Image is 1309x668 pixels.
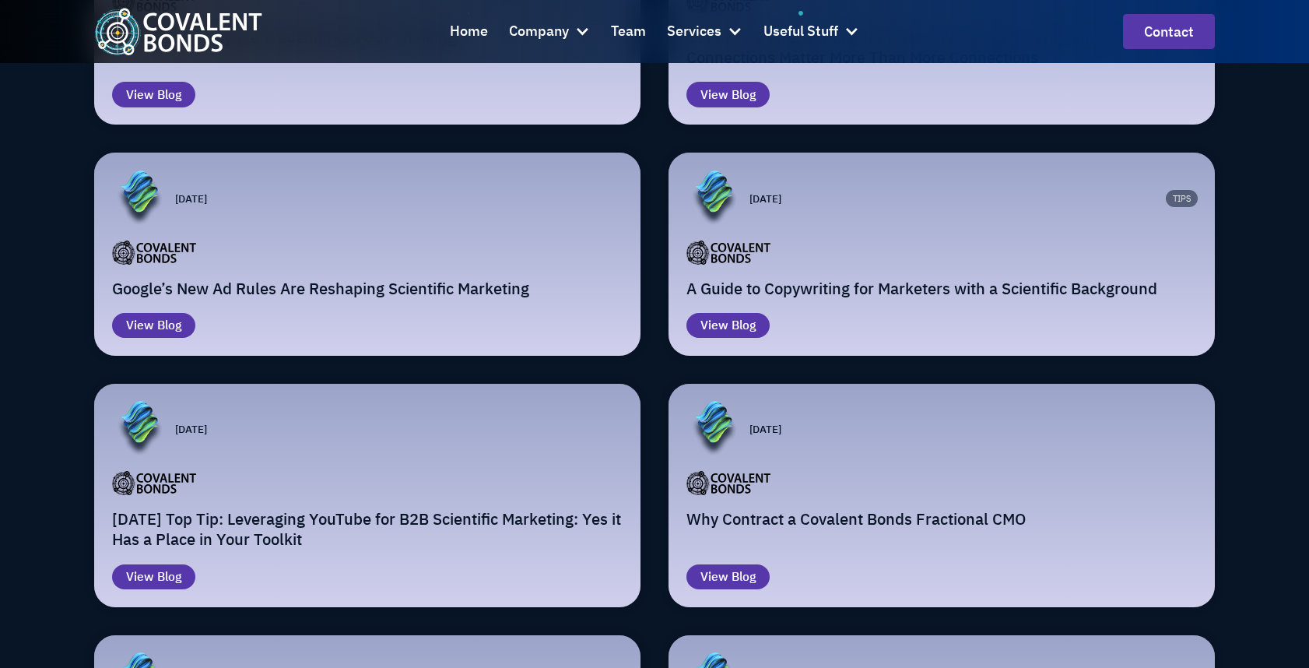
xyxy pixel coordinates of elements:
h2: Google’s New Ad Rules Are Reshaping Scientific Marketing [112,279,623,299]
img: Covalent Bonds White / Teal Logo [94,8,262,55]
div: Blog [157,568,181,586]
a: [DATE]TipsA Guide to Copywriting for Marketers with a Scientific BackgroundViewBlog [669,153,1215,356]
a: Team [611,11,646,53]
div: Blog [157,86,181,104]
p: [DATE] [749,191,781,206]
div: Home [450,20,488,43]
div: View [700,86,728,104]
div: Team [611,20,646,43]
div: Tips [1166,190,1198,208]
div: Useful Stuff [763,20,838,43]
div: View [700,568,728,586]
a: contact [1123,14,1215,49]
div: View [126,316,154,335]
div: View [126,568,154,586]
p: [DATE] [175,421,207,437]
a: [DATE]Google’s New Ad Rules Are Reshaping Scientific MarketingViewBlog [94,153,640,356]
div: Blog [732,86,756,104]
iframe: Chat Widget [1029,487,1309,668]
div: Useful Stuff [763,11,859,53]
div: Company [509,11,590,53]
div: Blog [157,316,181,335]
div: View [126,86,154,104]
div: Services [667,20,721,43]
div: Blog [732,316,756,335]
div: Services [667,11,742,53]
h2: Why Contract a Covalent Bonds Fractional CMO [686,509,1198,529]
h2: [DATE] Top Tip: Leveraging YouTube for B2B Scientific Marketing: Yes it Has a Place in Your Toolkit [112,509,623,550]
div: Blog [732,568,756,586]
a: [DATE][DATE] Top Tip: Leveraging YouTube for B2B Scientific Marketing: Yes it Has a Place in Your... [94,384,640,607]
a: Home [450,11,488,53]
p: [DATE] [749,421,781,437]
div: View [700,316,728,335]
div: Company [509,20,569,43]
a: home [94,8,262,55]
a: [DATE]Why Contract a Covalent Bonds Fractional CMOViewBlog [669,384,1215,607]
p: [DATE] [175,191,207,206]
h2: A Guide to Copywriting for Marketers with a Scientific Background [686,279,1198,299]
